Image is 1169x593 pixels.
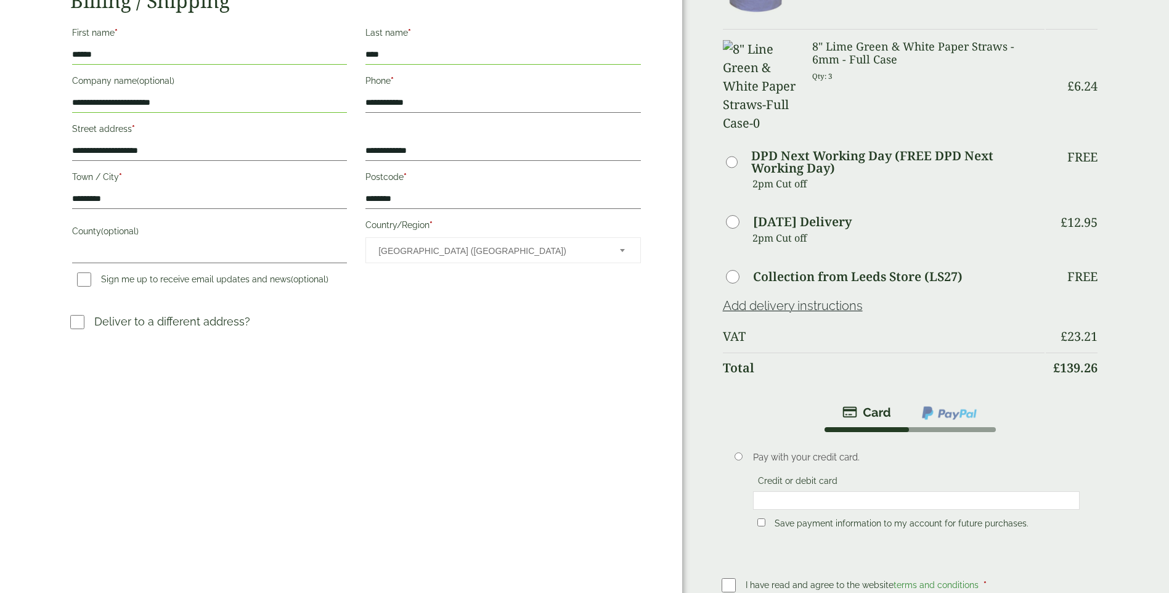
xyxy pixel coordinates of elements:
[408,28,411,38] abbr: required
[1061,214,1067,231] span: £
[984,580,987,590] abbr: required
[72,24,347,45] label: First name
[751,150,1045,174] label: DPD Next Working Day (FREE DPD Next Working Day)
[72,274,333,288] label: Sign me up to receive email updates and news
[1067,78,1074,94] span: £
[94,313,250,330] p: Deliver to a different address?
[753,216,852,228] label: [DATE] Delivery
[72,72,347,93] label: Company name
[812,40,1045,67] h3: 8" Lime Green & White Paper Straws - 6mm - Full Case
[752,229,1045,247] p: 2pm Cut off
[1067,269,1098,284] p: Free
[72,168,347,189] label: Town / City
[404,172,407,182] abbr: required
[1053,359,1060,376] span: £
[757,495,1076,506] iframe: Secure card payment input frame
[1067,150,1098,165] p: Free
[746,580,981,590] span: I have read and agree to the website
[753,451,1080,464] p: Pay with your credit card.
[72,120,347,141] label: Street address
[378,238,603,264] span: United Kingdom (UK)
[842,405,891,420] img: stripe.png
[77,272,91,287] input: Sign me up to receive email updates and news(optional)
[752,174,1045,193] p: 2pm Cut off
[115,28,118,38] abbr: required
[365,216,640,237] label: Country/Region
[132,124,135,134] abbr: required
[291,274,328,284] span: (optional)
[723,40,798,133] img: 8" Line Green & White Paper Straws-Full Case-0
[365,72,640,93] label: Phone
[101,226,139,236] span: (optional)
[723,298,863,313] a: Add delivery instructions
[894,580,979,590] a: terms and conditions
[365,237,640,263] span: Country/Region
[1061,214,1098,231] bdi: 12.95
[391,76,394,86] abbr: required
[723,322,1045,351] th: VAT
[723,353,1045,383] th: Total
[921,405,978,421] img: ppcp-gateway.png
[119,172,122,182] abbr: required
[72,223,347,243] label: County
[1061,328,1098,345] bdi: 23.21
[770,518,1033,532] label: Save payment information to my account for future purchases.
[430,220,433,230] abbr: required
[1067,78,1098,94] bdi: 6.24
[753,476,842,489] label: Credit or debit card
[1061,328,1067,345] span: £
[365,24,640,45] label: Last name
[1053,359,1098,376] bdi: 139.26
[365,168,640,189] label: Postcode
[137,76,174,86] span: (optional)
[812,72,833,81] small: Qty: 3
[753,271,963,283] label: Collection from Leeds Store (LS27)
